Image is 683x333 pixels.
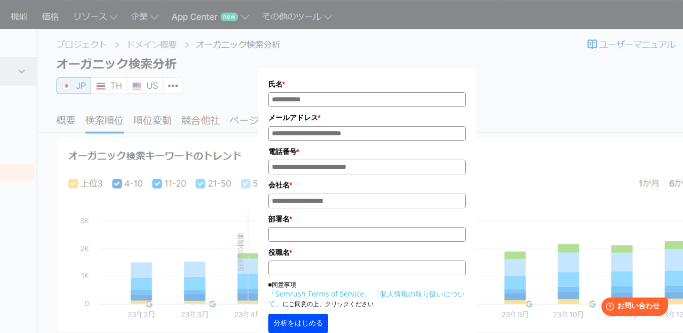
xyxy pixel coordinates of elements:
[268,146,466,157] label: 電話番号
[268,179,466,191] label: 会社名
[268,79,466,90] label: 氏名
[268,112,466,123] label: メールアドレス
[268,314,328,333] button: 分析をはじめる
[268,247,466,258] label: 役職名
[268,289,371,299] a: 「Semrush Terms of Service」
[593,293,672,322] iframe: Help widget launcher
[268,213,466,225] label: 部署名
[268,289,465,308] a: 「個人情報の取り扱いについて」
[268,280,466,309] p: ■同意事項 にご同意の上、クリックください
